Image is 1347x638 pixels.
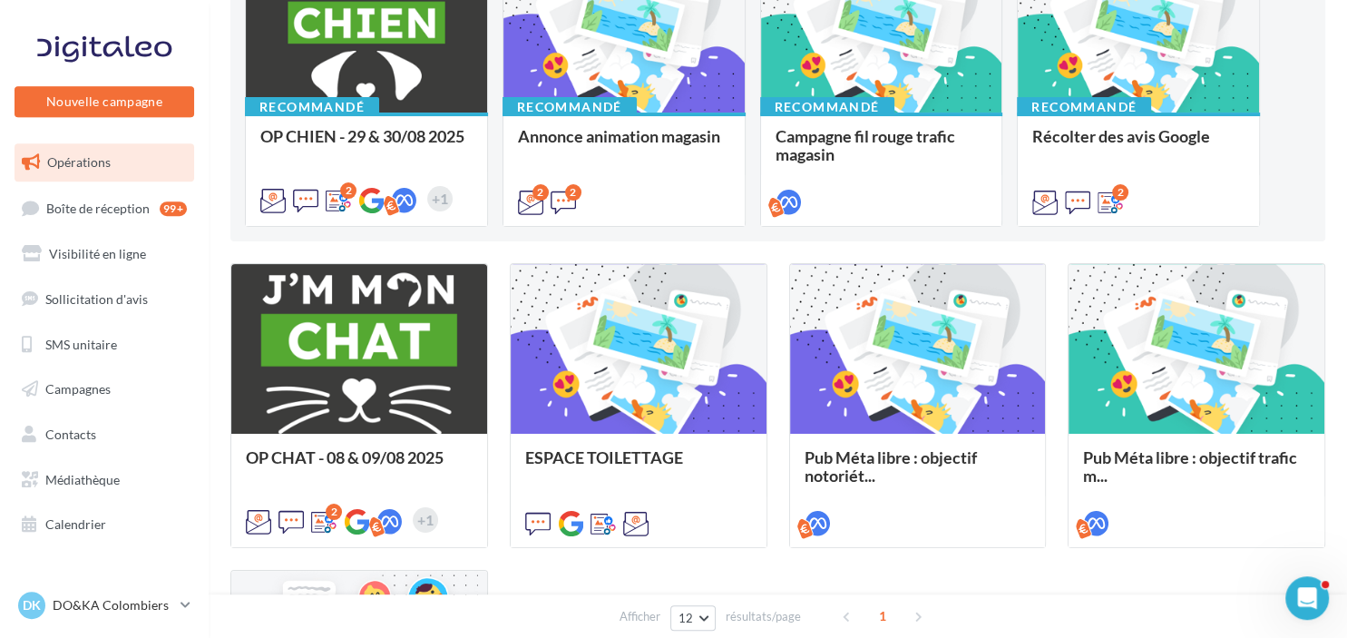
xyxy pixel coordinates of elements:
[11,189,198,228] a: Boîte de réception99+
[1083,447,1297,486] span: Pub Méta libre : objectif trafic m...
[53,596,173,614] p: DO&KA Colombiers
[1032,126,1210,146] span: Récolter des avis Google
[45,291,148,307] span: Sollicitation d'avis
[670,605,717,631] button: 12
[11,461,198,499] a: Médiathèque
[23,596,41,614] span: DK
[11,416,198,454] a: Contacts
[726,608,801,625] span: résultats/page
[11,505,198,544] a: Calendrier
[47,154,111,170] span: Opérations
[11,326,198,364] a: SMS unitaire
[868,602,897,631] span: 1
[1285,576,1329,620] iframe: Intercom live chat
[11,280,198,319] a: Sollicitation d'avis
[326,504,342,520] div: 2
[518,126,720,146] span: Annonce animation magasin
[45,472,120,487] span: Médiathèque
[45,427,96,442] span: Contacts
[45,381,111,397] span: Campagnes
[246,447,444,467] span: OP CHAT - 08 & 09/08 2025
[46,200,150,215] span: Boîte de réception
[15,588,194,623] a: DK DO&KA Colombiers
[11,370,198,408] a: Campagnes
[532,184,549,201] div: 2
[525,447,683,467] span: ESPACE TOILETTAGE
[620,608,660,625] span: Afficher
[49,246,146,261] span: Visibilité en ligne
[427,186,453,211] div: +1
[413,507,438,533] div: +1
[503,97,637,117] div: Recommandé
[565,184,581,201] div: 2
[340,182,356,199] div: 2
[805,447,977,486] span: Pub Méta libre : objectif notoriét...
[45,516,106,532] span: Calendrier
[1112,184,1128,201] div: 2
[11,143,198,182] a: Opérations
[1017,97,1151,117] div: Recommandé
[45,336,117,351] span: SMS unitaire
[776,126,955,164] span: Campagne fil rouge trafic magasin
[760,97,894,117] div: Recommandé
[15,86,194,117] button: Nouvelle campagne
[678,611,694,625] span: 12
[245,97,379,117] div: Recommandé
[160,201,187,216] div: 99+
[11,235,198,273] a: Visibilité en ligne
[260,126,464,146] span: OP CHIEN - 29 & 30/08 2025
